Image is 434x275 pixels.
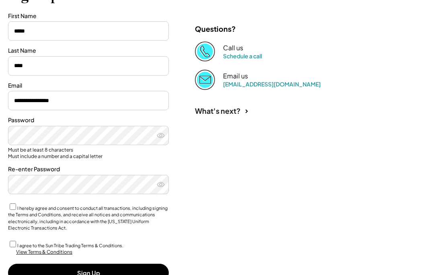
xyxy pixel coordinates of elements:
[8,47,169,55] div: Last Name
[195,70,215,90] img: Email%202%403x.png
[223,80,321,88] a: [EMAIL_ADDRESS][DOMAIN_NAME]
[8,165,169,173] div: Re-enter Password
[8,12,169,20] div: First Name
[223,52,262,60] a: Schedule a call
[223,72,248,80] div: Email us
[8,147,169,159] div: Must be at least 8 characters Must include a number and a capital letter
[195,41,215,62] img: Phone%20copy%403x.png
[223,44,243,52] div: Call us
[8,205,168,231] label: I hereby agree and consent to conduct all transactions, including signing the Terms and Condition...
[16,249,72,256] div: View Terms & Conditions
[195,24,236,33] div: Questions?
[195,106,241,115] div: What's next?
[17,243,123,248] label: I agree to the Sun Tribe Trading Terms & Conditions.
[8,82,169,90] div: Email
[8,116,169,124] div: Password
